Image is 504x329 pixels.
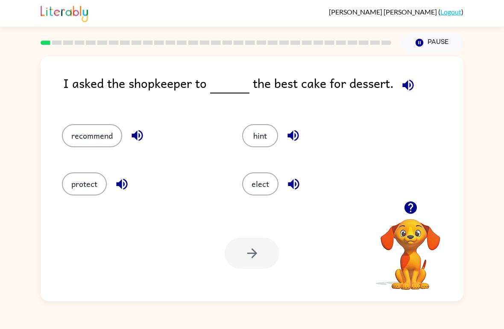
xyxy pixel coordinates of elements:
[242,124,278,147] button: hint
[329,8,463,16] div: ( )
[63,73,463,107] div: I asked the shopkeeper to the best cake for dessert.
[62,124,122,147] button: recommend
[440,8,461,16] a: Logout
[401,33,463,52] button: Pause
[62,172,107,195] button: protect
[368,206,453,291] video: Your browser must support playing .mp4 files to use Literably. Please try using another browser.
[329,8,438,16] span: [PERSON_NAME] [PERSON_NAME]
[242,172,278,195] button: elect
[41,3,88,22] img: Literably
